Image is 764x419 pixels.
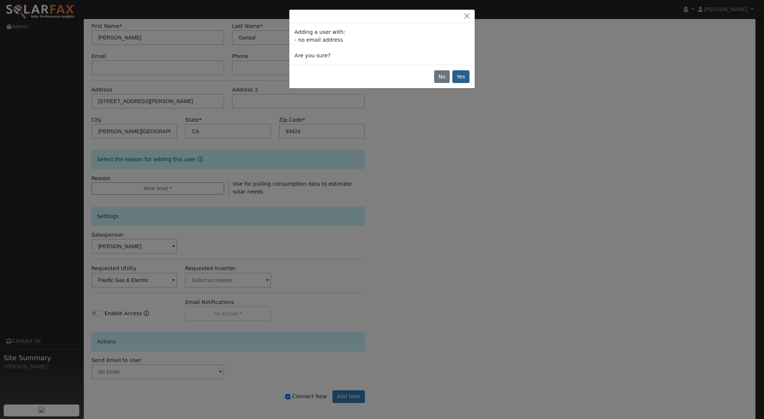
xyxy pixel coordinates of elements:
[295,29,345,35] span: Adding a user with:
[452,70,469,83] button: Yes
[295,52,330,58] span: Are you sure?
[295,37,343,43] span: - no email address
[434,70,450,83] button: No
[462,12,472,20] button: Close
